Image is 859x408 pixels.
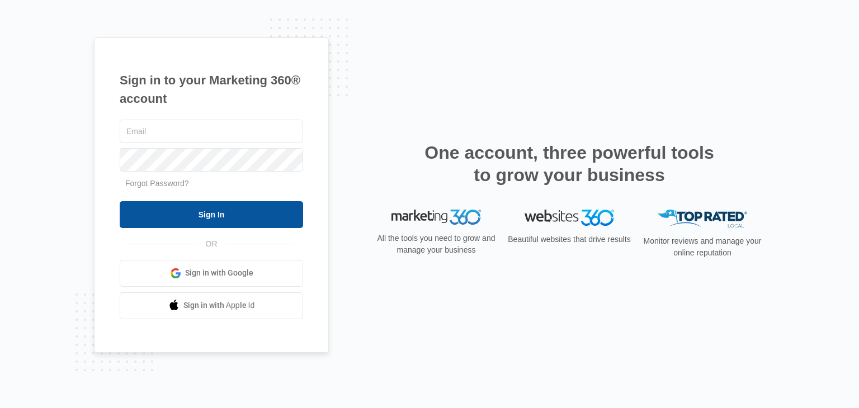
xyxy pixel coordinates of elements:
[120,120,303,143] input: Email
[120,260,303,287] a: Sign in with Google
[120,292,303,319] a: Sign in with Apple Id
[391,210,481,225] img: Marketing 360
[120,201,303,228] input: Sign In
[421,141,718,186] h2: One account, three powerful tools to grow your business
[120,71,303,108] h1: Sign in to your Marketing 360® account
[374,233,499,256] p: All the tools you need to grow and manage your business
[198,238,225,250] span: OR
[640,235,765,259] p: Monitor reviews and manage your online reputation
[183,300,255,311] span: Sign in with Apple Id
[525,210,614,226] img: Websites 360
[507,234,632,245] p: Beautiful websites that drive results
[185,267,253,279] span: Sign in with Google
[125,179,189,188] a: Forgot Password?
[658,210,747,228] img: Top Rated Local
